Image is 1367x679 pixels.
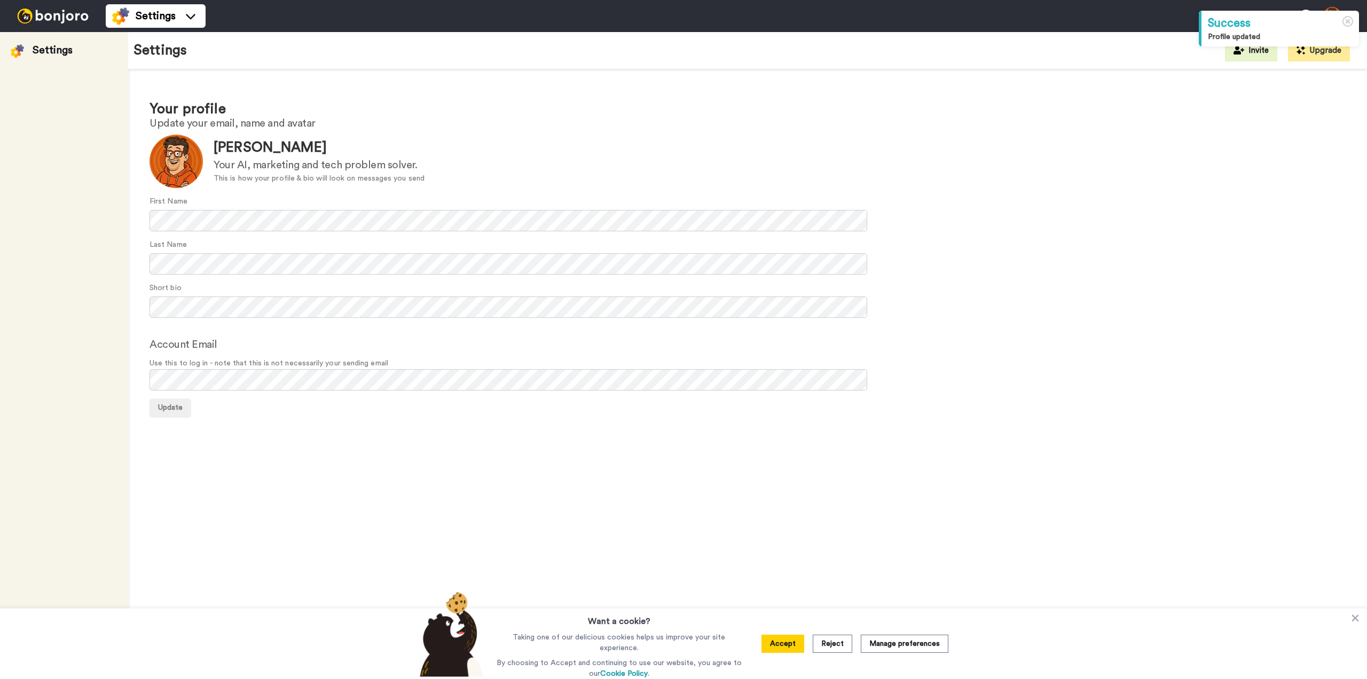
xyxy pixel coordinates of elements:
h2: Update your email, name and avatar [150,118,1346,129]
div: Profile updated [1208,32,1353,42]
label: Account Email [150,337,217,353]
div: This is how your profile & bio will look on messages you send [214,173,425,184]
img: bear-with-cookie.png [410,591,489,677]
div: [PERSON_NAME] [214,138,425,158]
button: Invite [1225,40,1277,61]
p: By choosing to Accept and continuing to use our website, you agree to our . [494,658,744,679]
img: settings-colored.svg [112,7,129,25]
div: Your AI, marketing and tech problem solver. [214,158,425,173]
h3: Want a cookie? [588,608,650,628]
a: Cookie Policy [600,670,648,677]
label: First Name [150,196,187,207]
span: Update [158,404,183,411]
label: Last Name [150,239,187,251]
p: Taking one of our delicious cookies helps us improve your site experience. [494,632,744,653]
button: Manage preferences [861,635,948,653]
button: Upgrade [1288,40,1350,61]
div: Settings [33,43,73,58]
h1: Settings [133,43,187,58]
img: settings-colored.svg [11,44,24,58]
div: Success [1208,15,1353,32]
span: Use this to log in - note that this is not necessarily your sending email [150,358,1346,369]
button: Reject [813,635,852,653]
span: Settings [136,9,176,24]
img: bj-logo-header-white.svg [13,9,93,24]
button: Update [150,399,191,418]
button: Accept [761,635,804,653]
label: Short bio [150,283,182,294]
h1: Your profile [150,102,1346,117]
